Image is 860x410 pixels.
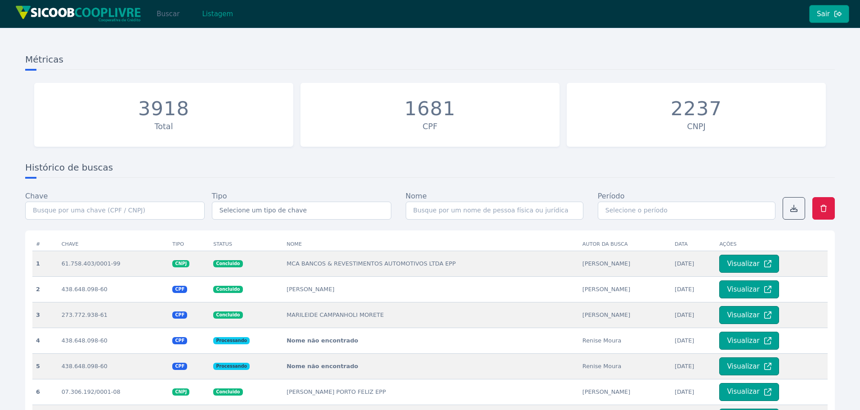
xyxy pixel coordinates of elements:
td: 438.648.098-60 [58,353,169,379]
th: 5 [32,353,58,379]
td: [DATE] [671,379,716,405]
button: Visualizar [719,306,779,324]
td: Nome não encontrado [283,353,579,379]
span: Processando [213,337,250,344]
h3: Métricas [25,53,835,70]
td: 07.306.192/0001-08 [58,379,169,405]
span: CNPJ [172,260,189,267]
td: 61.758.403/0001-99 [58,251,169,276]
label: Nome [406,191,427,202]
span: Concluido [213,388,242,396]
td: [DATE] [671,276,716,302]
button: Visualizar [719,357,779,375]
th: 2 [32,276,58,302]
button: Visualizar [719,280,779,298]
td: MCA BANCOS & REVESTIMENTOS AUTOMOTIVOS LTDA EPP [283,251,579,276]
button: Sair [809,5,849,23]
button: Visualizar [719,332,779,350]
input: Selecione o período [598,202,775,220]
span: CPF [172,311,187,319]
td: MARILEIDE CAMPANHOLI MORETE [283,302,579,328]
td: [PERSON_NAME] [579,379,671,405]
th: # [32,238,58,251]
td: 438.648.098-60 [58,328,169,353]
th: Status [210,238,283,251]
span: Processando [213,363,250,370]
td: [DATE] [671,302,716,328]
label: Tipo [212,191,227,202]
th: Data [671,238,716,251]
div: 1681 [404,97,456,121]
button: Listagem [194,5,241,23]
span: CPF [172,337,187,344]
div: CNPJ [571,121,821,132]
span: Concluido [213,260,242,267]
span: Concluido [213,311,242,319]
span: CPF [172,286,187,293]
td: [PERSON_NAME] [579,302,671,328]
td: Renise Moura [579,353,671,379]
td: [DATE] [671,328,716,353]
label: Período [598,191,625,202]
td: Nome não encontrado [283,328,579,353]
input: Busque por uma chave (CPF / CNPJ) [25,202,205,220]
th: Autor da busca [579,238,671,251]
th: 1 [32,251,58,276]
th: Nome [283,238,579,251]
th: Chave [58,238,169,251]
td: Renise Moura [579,328,671,353]
button: Visualizar [719,255,779,273]
td: 438.648.098-60 [58,276,169,302]
span: CPF [172,363,187,370]
div: Total [39,121,289,132]
label: Chave [25,191,48,202]
div: 3918 [138,97,189,121]
span: Concluido [213,286,242,293]
td: [PERSON_NAME] PORTO FELIZ EPP [283,379,579,405]
button: Visualizar [719,383,779,401]
div: CPF [305,121,555,132]
div: 2237 [671,97,722,121]
th: 3 [32,302,58,328]
td: [DATE] [671,353,716,379]
th: 6 [32,379,58,405]
td: [PERSON_NAME] [579,276,671,302]
th: Tipo [169,238,210,251]
td: [PERSON_NAME] [579,251,671,276]
button: Buscar [149,5,187,23]
span: CNPJ [172,388,189,396]
td: [PERSON_NAME] [283,276,579,302]
td: 273.772.938-61 [58,302,169,328]
input: Busque por um nome de pessoa física ou jurídica [406,202,583,220]
th: 4 [32,328,58,353]
th: Ações [716,238,828,251]
td: [DATE] [671,251,716,276]
h3: Histórico de buscas [25,161,835,178]
img: img/sicoob_cooplivre.png [15,5,141,22]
